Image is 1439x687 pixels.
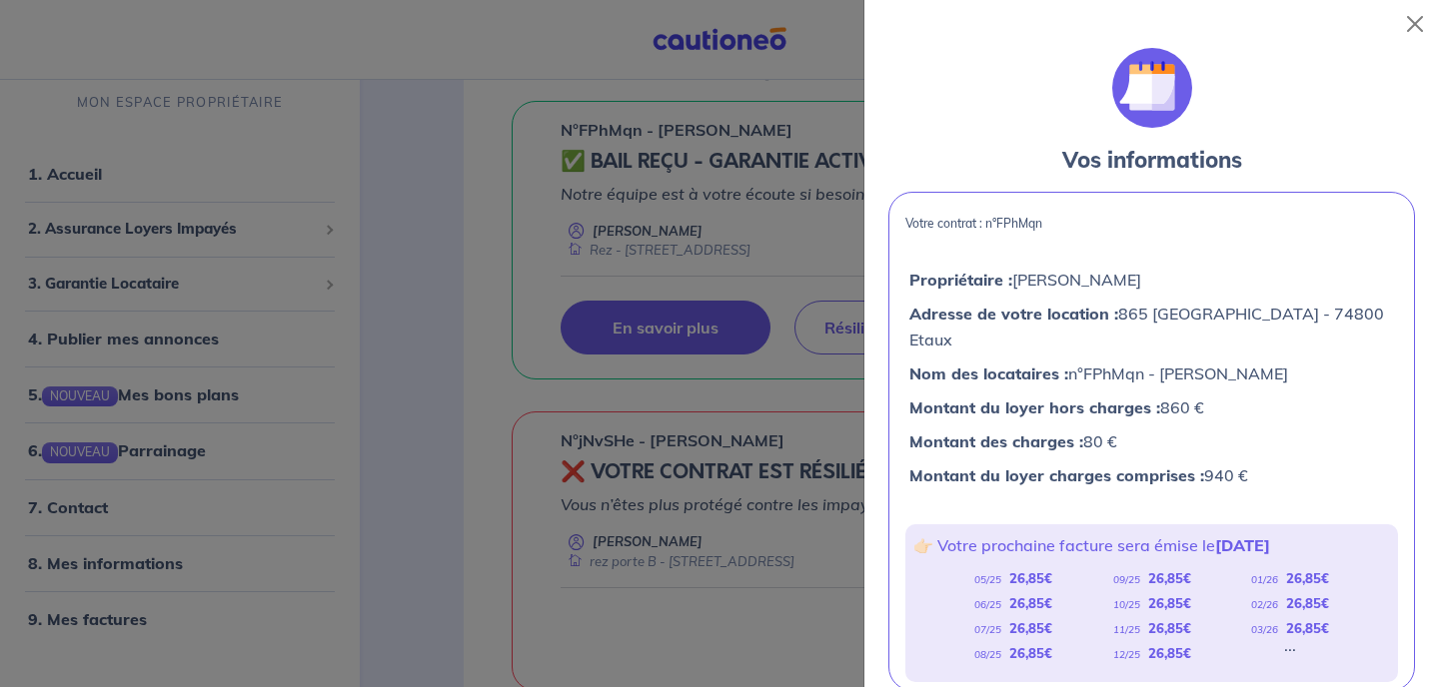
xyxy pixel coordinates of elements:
[974,648,1001,661] em: 08/25
[1148,645,1191,661] strong: 26,85 €
[1009,595,1052,611] strong: 26,85 €
[974,598,1001,611] em: 06/25
[909,465,1204,485] strong: Montant du loyer charges comprises :
[905,217,1398,231] p: Votre contrat : n°FPhMqn
[909,304,1118,324] strong: Adresse de votre location :
[1112,48,1192,128] img: illu_calendar.svg
[909,397,1160,417] strong: Montant du loyer hors charges :
[1251,573,1278,586] em: 01/26
[1284,641,1296,666] div: ...
[1113,623,1140,636] em: 11/25
[1148,595,1191,611] strong: 26,85 €
[1251,598,1278,611] em: 02/26
[1148,570,1191,586] strong: 26,85 €
[909,431,1083,451] strong: Montant des charges :
[1062,146,1242,174] strong: Vos informations
[1009,570,1052,586] strong: 26,85 €
[1009,645,1052,661] strong: 26,85 €
[1009,620,1052,636] strong: 26,85 €
[909,394,1394,420] p: 860 €
[1148,620,1191,636] strong: 26,85 €
[913,532,1390,558] p: 👉🏻 Votre prochaine facture sera émise le
[1286,595,1329,611] strong: 26,85 €
[1286,570,1329,586] strong: 26,85 €
[1113,573,1140,586] em: 09/25
[1399,8,1431,40] button: Close
[1215,535,1270,555] strong: [DATE]
[909,360,1394,386] p: n°FPhMqn - [PERSON_NAME]
[909,462,1394,488] p: 940 €
[909,428,1394,454] p: 80 €
[909,267,1394,293] p: [PERSON_NAME]
[1286,620,1329,636] strong: 26,85 €
[909,363,1068,383] strong: Nom des locataires :
[1113,598,1140,611] em: 10/25
[974,623,1001,636] em: 07/25
[909,270,1012,290] strong: Propriétaire :
[974,573,1001,586] em: 05/25
[1113,648,1140,661] em: 12/25
[1251,623,1278,636] em: 03/26
[909,301,1394,352] p: 865 [GEOGRAPHIC_DATA] - 74800 Etaux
